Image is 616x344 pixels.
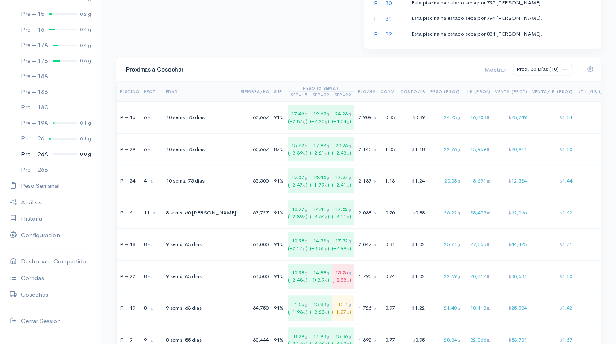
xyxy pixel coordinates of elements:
h4: Próximas a Cosechar [126,66,475,73]
div: (+3.55 ) [310,245,329,252]
div: 17.52 [332,232,354,257]
div: (+2.89 ) [288,213,307,220]
div: 1,795 [358,272,376,280]
div: 6 [144,145,157,153]
span: g [305,206,307,212]
div: 91% [274,336,283,344]
span: g [349,238,351,244]
div: 0.2 g [80,10,91,18]
span: Lb (Proy) [467,89,490,94]
div: 64,500 [241,272,269,280]
div: 21.40 [430,304,460,312]
div: (+1.93 ) [288,308,307,316]
div: 1.61 [532,240,573,248]
div: Pre – 19A [21,119,48,128]
div: 53,701 [495,336,528,344]
div: 16,408 [465,113,490,121]
div: Pre – 18A [21,72,48,81]
div: 22.69 [430,272,460,280]
div: 91% [274,272,283,280]
div: sep-22 [312,92,329,98]
div: 25,804 [495,304,528,312]
span: $ [508,115,511,120]
span: $ [412,242,415,247]
div: 1.22 [400,304,426,312]
span: $ [412,147,415,152]
div: 1.50 [532,145,573,153]
div: 0.4 g [80,25,91,34]
span: g [325,246,328,251]
span: $ [508,305,511,311]
span: lb [487,305,490,311]
div: 28.34 [430,336,460,344]
span: g [325,183,328,188]
span: $ [559,305,562,311]
span: g [458,115,460,120]
span: $ [508,210,511,216]
span: g [305,174,307,180]
div: Mostrar: [480,65,508,74]
span: $ [559,115,562,120]
div: 1.62 [532,209,573,217]
div: 1.54 [532,113,573,121]
div: 8 [144,272,157,280]
div: Pre – 17B [21,56,48,66]
span: $ [559,147,562,152]
div: Pre – 26A [21,150,48,159]
span: Hect. [144,89,157,94]
div: 0.95 [400,336,426,344]
span: 75 dias [188,114,205,121]
span: g [327,270,329,276]
span: $ [508,147,511,152]
div: Pre – 18B [21,87,48,97]
div: 87% [274,145,283,153]
span: g [305,302,307,307]
div: 0.88 [400,209,426,217]
td: P – 22 [117,260,143,292]
div: 15.1 [332,295,354,321]
span: lb [487,242,490,247]
span: 60 [PERSON_NAME] [185,209,236,216]
span: $ [508,178,511,184]
div: (+2.21 ) [310,149,329,157]
div: 44,423 [495,240,528,248]
div: 24.23 [430,113,460,121]
div: 0.81 [380,240,396,248]
span: lb [372,210,376,216]
span: g [349,143,351,149]
span: lb [372,274,376,279]
div: 20.08 [430,177,460,185]
span: g [458,337,460,343]
span: g [325,119,328,124]
div: (+2.48 ) [288,276,307,284]
div: (+1.79 ) [310,181,329,189]
div: (+2.43 ) [332,149,351,157]
div: 19.69 [310,105,332,130]
div: 64,000 [241,240,269,248]
div: (+4.54 ) [332,118,351,125]
span: g [349,302,351,307]
div: 20,412 [465,272,490,280]
div: (+2.17 ) [288,245,307,252]
span: 75 dias [188,177,205,184]
span: 9 sems. [166,273,184,280]
span: lb [487,115,490,120]
div: 0.77 [380,336,396,344]
span: $ [508,242,511,247]
div: 25.71 [430,240,460,248]
span: Peso (Proy) [430,89,460,94]
span: g [325,310,328,315]
span: g [303,119,306,124]
span: $ [412,305,415,311]
span: lb [372,178,376,184]
span: g [458,210,460,216]
span: g [458,274,460,279]
div: 0.97 [380,304,396,312]
span: $ [559,210,562,216]
span: $ [508,337,511,343]
div: 0.6 g [80,57,91,65]
div: 2,038 [358,209,376,217]
div: 15.62 [288,137,310,162]
div: 20,911 [495,145,528,153]
span: 63 dias [185,241,202,248]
